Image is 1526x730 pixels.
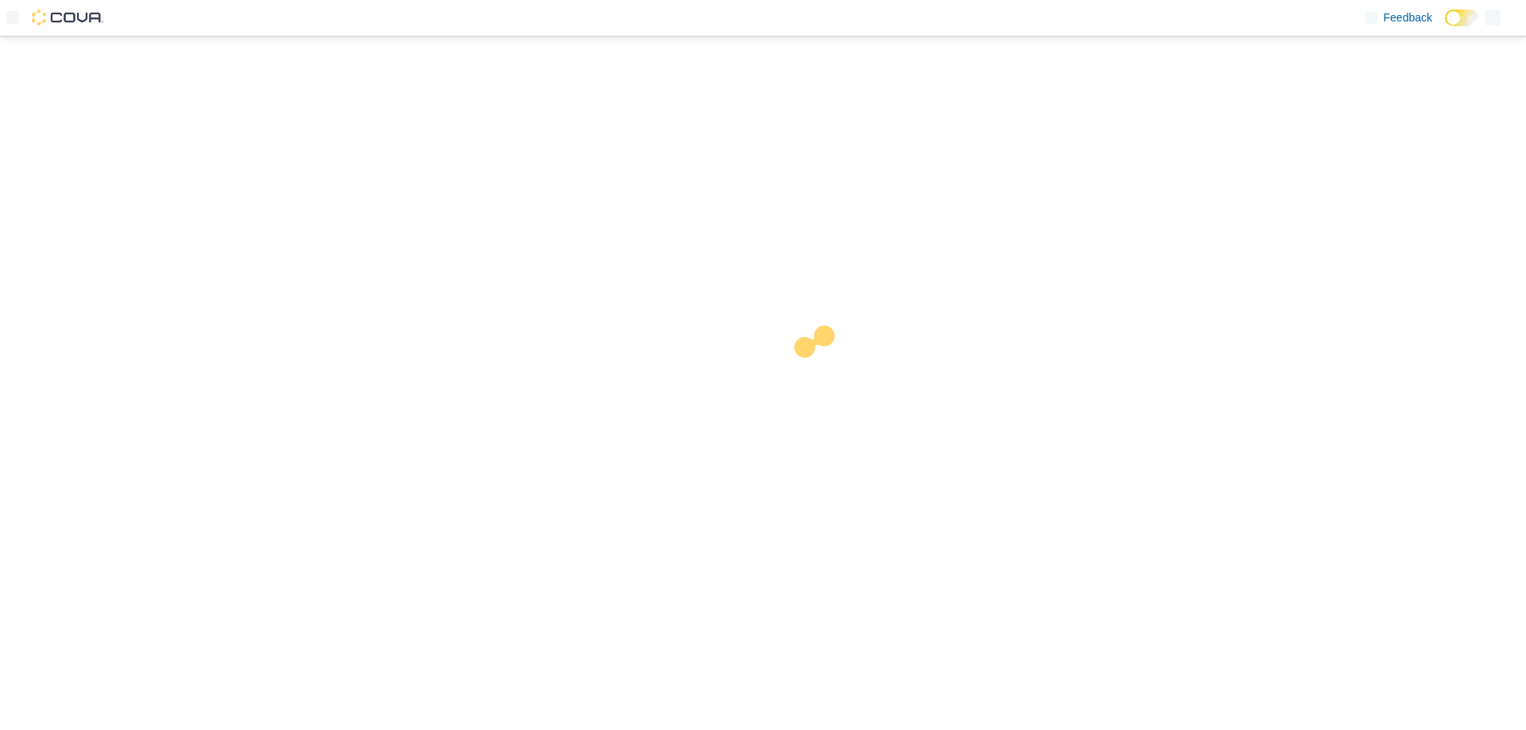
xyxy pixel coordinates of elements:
img: Cova [32,10,103,25]
span: Feedback [1384,10,1432,25]
input: Dark Mode [1445,10,1478,26]
img: cova-loader [763,314,882,433]
a: Feedback [1358,2,1439,33]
